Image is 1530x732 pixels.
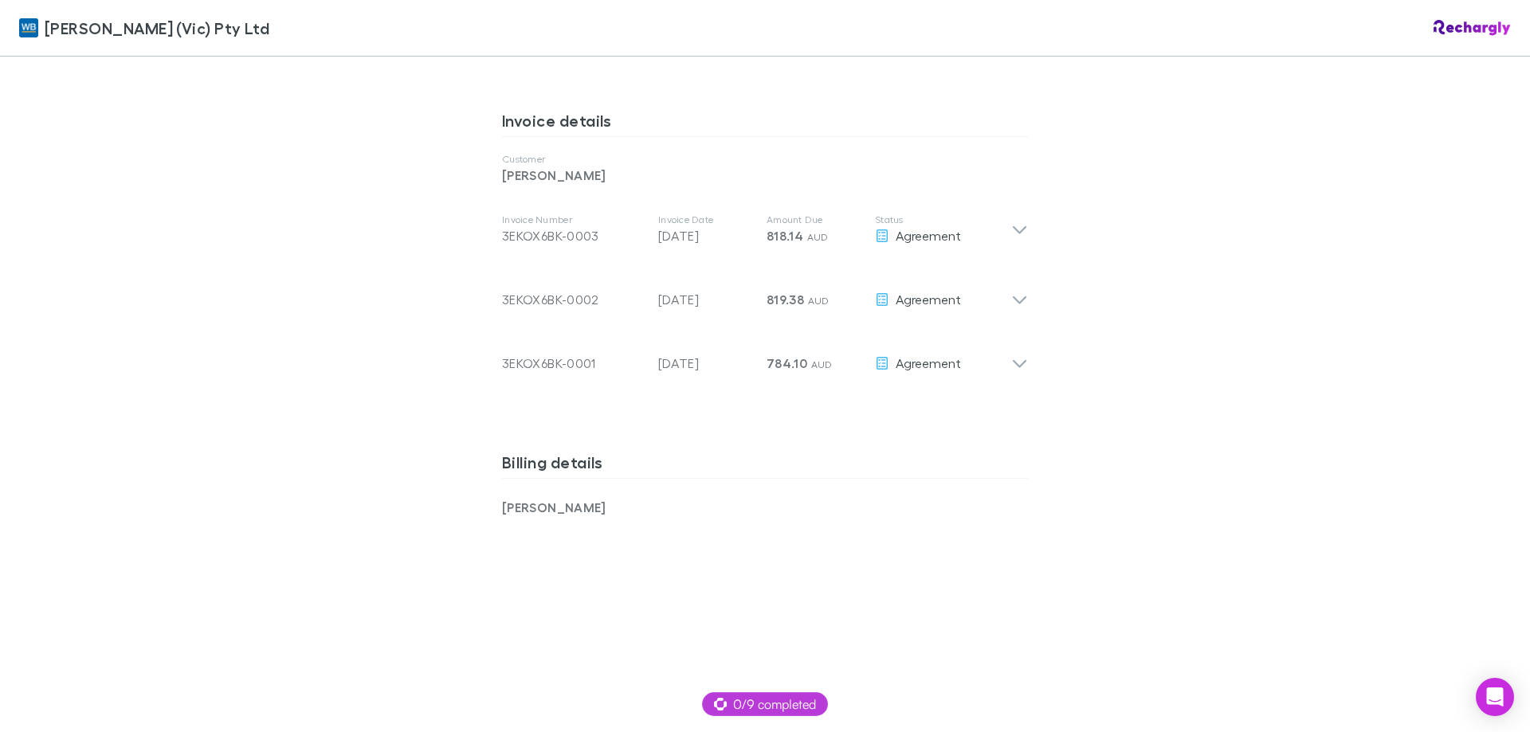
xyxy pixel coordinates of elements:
[499,526,1031,708] iframe: Secure address input frame
[1476,678,1514,716] div: Open Intercom Messenger
[502,452,1028,478] h3: Billing details
[489,325,1041,389] div: 3EKOX6BK-0001[DATE]784.10 AUDAgreement
[489,261,1041,325] div: 3EKOX6BK-0002[DATE]819.38 AUDAgreement
[767,213,862,226] p: Amount Due
[767,355,807,371] span: 784.10
[19,18,38,37] img: William Buck (Vic) Pty Ltd's Logo
[502,290,645,309] div: 3EKOX6BK-0002
[658,226,754,245] p: [DATE]
[896,228,961,243] span: Agreement
[502,213,645,226] p: Invoice Number
[502,354,645,373] div: 3EKOX6BK-0001
[807,231,829,243] span: AUD
[502,153,1028,166] p: Customer
[875,213,1011,226] p: Status
[658,290,754,309] p: [DATE]
[811,358,833,370] span: AUD
[658,213,754,226] p: Invoice Date
[45,16,269,40] span: [PERSON_NAME] (Vic) Pty Ltd
[489,198,1041,261] div: Invoice Number3EKOX6BK-0003Invoice Date[DATE]Amount Due818.14 AUDStatusAgreement
[896,292,961,307] span: Agreement
[767,228,803,244] span: 818.14
[502,166,1028,185] p: [PERSON_NAME]
[502,111,1028,136] h3: Invoice details
[502,226,645,245] div: 3EKOX6BK-0003
[502,498,765,517] p: [PERSON_NAME]
[658,354,754,373] p: [DATE]
[767,292,804,307] span: 819.38
[1434,20,1511,36] img: Rechargly Logo
[896,355,961,370] span: Agreement
[808,295,830,307] span: AUD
